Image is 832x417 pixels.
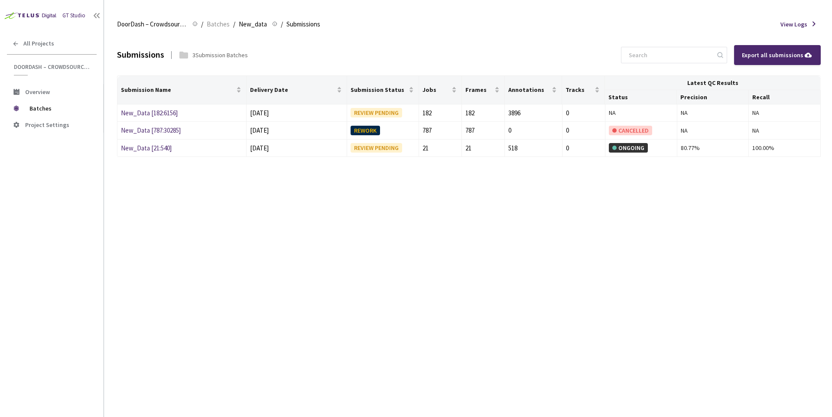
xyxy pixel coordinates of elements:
span: Jobs [422,86,450,93]
div: NA [609,108,673,117]
div: 80.77% [681,143,745,153]
th: Latest QC Results [605,76,821,90]
th: Tracks [562,76,605,104]
div: CANCELLED [609,126,652,135]
div: [DATE] [250,108,343,118]
div: [DATE] [250,125,343,136]
div: Export all submissions [742,50,813,60]
span: All Projects [23,40,54,47]
div: NA [752,108,817,117]
div: 3896 [508,108,558,118]
div: NA [681,126,745,135]
div: 787 [422,125,458,136]
div: 787 [465,125,501,136]
span: DoorDash – Crowdsource Catalog Annotation [14,63,91,71]
div: 0 [508,125,558,136]
th: Jobs [419,76,462,104]
span: Submission Name [121,86,234,93]
th: Submission Status [347,76,419,104]
div: 0 [566,143,601,153]
div: 100.00% [752,143,817,153]
span: Batches [207,19,230,29]
th: Recall [749,90,821,104]
span: Overview [25,88,50,96]
div: 0 [566,108,601,118]
input: Search [624,47,716,63]
th: Delivery Date [247,76,347,104]
div: 3 Submission Batches [192,51,248,59]
div: 21 [422,143,458,153]
div: ONGOING [609,143,648,153]
a: New_Data [21:540] [121,144,172,152]
div: NA [681,108,745,117]
span: Project Settings [25,121,69,129]
span: Frames [465,86,493,93]
span: Submissions [286,19,320,29]
div: 0 [566,125,601,136]
div: [DATE] [250,143,343,153]
div: 518 [508,143,558,153]
span: Submission Status [351,86,407,93]
th: Annotations [505,76,562,104]
span: Batches [29,100,89,117]
th: Submission Name [117,76,247,104]
div: NA [752,126,817,135]
span: Delivery Date [250,86,335,93]
div: GT Studio [62,12,85,20]
th: Frames [462,76,505,104]
li: / [281,19,283,29]
span: Annotations [508,86,550,93]
span: DoorDash – Crowdsource Catalog Annotation [117,19,187,29]
div: REWORK [351,126,380,135]
a: Batches [205,19,231,29]
div: 182 [422,108,458,118]
th: Precision [677,90,749,104]
div: 21 [465,143,501,153]
div: REVIEW PENDING [351,108,402,117]
li: / [233,19,235,29]
span: Tracks [565,86,593,93]
th: Status [605,90,677,104]
div: Submissions [117,49,164,61]
li: / [201,19,203,29]
a: New_Data [787:30285] [121,126,181,134]
div: REVIEW PENDING [351,143,402,153]
span: View Logs [780,20,807,29]
div: 182 [465,108,501,118]
span: New_data [239,19,267,29]
a: New_Data [182:6156] [121,109,178,117]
